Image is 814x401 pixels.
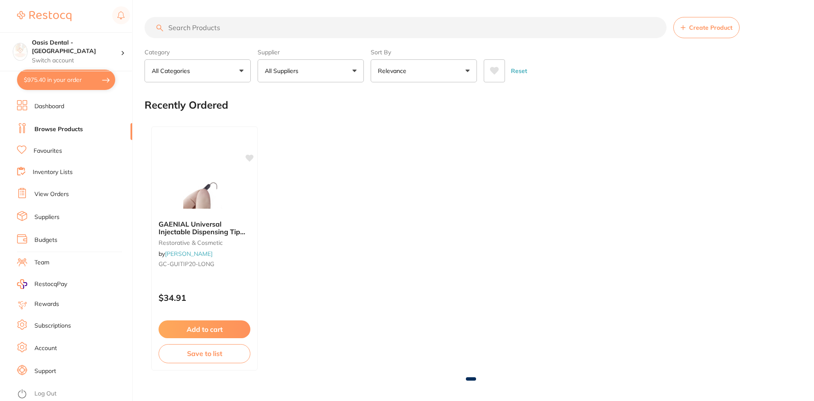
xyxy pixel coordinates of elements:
a: Dashboard [34,102,64,111]
a: Rewards [34,300,59,308]
a: Team [34,258,49,267]
button: Relevance [371,59,477,82]
a: Support [34,367,56,376]
h4: Oasis Dental - Brighton [32,39,121,55]
b: GAENIAL Universal Injectable Dispensing Tip Long Needle x20 [159,220,250,236]
a: View Orders [34,190,69,199]
small: restorative & cosmetic [159,239,250,246]
h2: Recently Ordered [145,99,228,111]
a: Inventory Lists [33,168,73,177]
small: GC-GUITIP20-LONG [159,261,250,267]
a: Log Out [34,390,57,398]
a: Restocq Logo [17,6,71,26]
a: Suppliers [34,213,60,222]
a: Favourites [34,147,62,155]
p: All Suppliers [265,67,302,75]
img: GAENIAL Universal Injectable Dispensing Tip Long Needle x20 [177,171,232,213]
p: $34.91 [159,293,250,303]
button: All Suppliers [258,59,364,82]
a: Browse Products [34,125,83,134]
button: $975.40 in your order [17,70,115,90]
label: Category [145,48,251,56]
span: RestocqPay [34,280,67,289]
a: Subscriptions [34,322,71,330]
button: Reset [508,59,530,82]
a: Budgets [34,236,57,244]
button: Add to cart [159,320,250,338]
button: Create Product [673,17,740,38]
img: Oasis Dental - Brighton [13,43,27,57]
img: Restocq Logo [17,11,71,21]
button: Save to list [159,344,250,363]
label: Supplier [258,48,364,56]
span: by [159,250,213,258]
input: Search Products [145,17,667,38]
img: RestocqPay [17,279,27,289]
a: [PERSON_NAME] [165,250,213,258]
p: Relevance [378,67,410,75]
label: Sort By [371,48,477,56]
span: Create Product [689,24,732,31]
a: Account [34,344,57,353]
p: All Categories [152,67,193,75]
a: RestocqPay [17,279,67,289]
button: Log Out [17,387,130,401]
button: All Categories [145,59,251,82]
p: Switch account [32,56,121,65]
